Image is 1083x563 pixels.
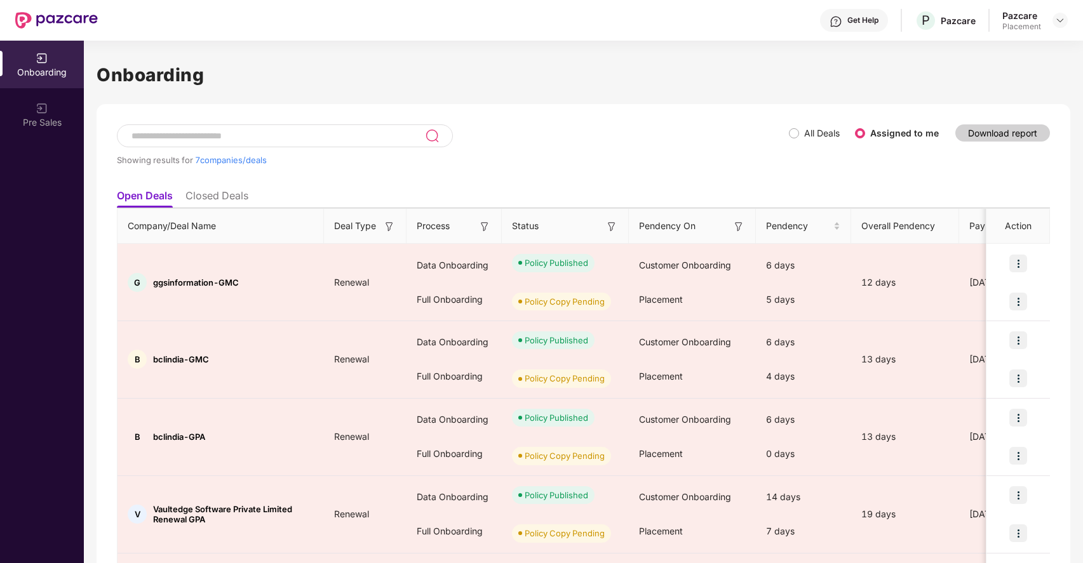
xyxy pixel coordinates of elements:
[153,432,205,442] span: bclindia-GPA
[1002,10,1041,22] div: Pazcare
[851,507,959,521] div: 19 days
[959,209,1054,244] th: Payment Done
[1009,255,1027,272] img: icon
[407,282,502,317] div: Full Onboarding
[959,275,1054,289] div: [DATE]
[407,359,502,394] div: Full Onboarding
[851,275,959,289] div: 12 days
[324,431,379,442] span: Renewal
[986,209,1050,244] th: Action
[97,61,1070,89] h1: Onboarding
[478,220,491,233] img: svg+xml;base64,PHN2ZyB3aWR0aD0iMTYiIGhlaWdodD0iMTYiIHZpZXdCb3g9IjAgMCAxNiAxNiIgZmlsbD0ibm9uZSIgeG...
[1055,15,1065,25] img: svg+xml;base64,PHN2ZyBpZD0iRHJvcGRvd24tMzJ4MzIiIHhtbG5zPSJodHRwOi8vd3d3LnczLm9yZy8yMDAwL3N2ZyIgd2...
[36,52,48,65] img: svg+xml;base64,PHN2ZyB3aWR0aD0iMjAiIGhlaWdodD0iMjAiIHZpZXdCb3g9IjAgMCAyMCAyMCIgZmlsbD0ibm9uZSIgeG...
[959,507,1054,521] div: [DATE]
[153,277,239,288] span: ggsinformation-GMC
[639,491,731,502] span: Customer Onboarding
[851,352,959,366] div: 13 days
[1009,369,1027,387] img: icon
[383,220,396,233] img: svg+xml;base64,PHN2ZyB3aWR0aD0iMTYiIGhlaWdodD0iMTYiIHZpZXdCb3g9IjAgMCAxNiAxNiIgZmlsbD0ibm9uZSIgeG...
[804,128,840,138] label: All Deals
[756,402,851,437] div: 6 days
[756,480,851,514] div: 14 days
[756,359,851,394] div: 4 days
[1009,331,1027,349] img: icon
[324,354,379,364] span: Renewal
[153,354,209,364] span: bclindia-GMC
[1009,409,1027,427] img: icon
[36,102,48,115] img: svg+xml;base64,PHN2ZyB3aWR0aD0iMjAiIGhlaWdodD0iMjAiIHZpZXdCb3g9IjAgMCAyMCAyMCIgZmlsbD0ibm9uZSIgeG...
[1009,524,1027,542] img: icon
[605,220,618,233] img: svg+xml;base64,PHN2ZyB3aWR0aD0iMTYiIGhlaWdodD0iMTYiIHZpZXdCb3g9IjAgMCAxNiAxNiIgZmlsbD0ibm9uZSIgeG...
[15,12,98,29] img: New Pazcare Logo
[407,248,502,282] div: Data Onboarding
[407,402,502,437] div: Data Onboarding
[756,248,851,282] div: 6 days
[870,128,939,138] label: Assigned to me
[756,209,851,244] th: Pendency
[1009,486,1027,504] img: icon
[851,209,959,244] th: Overall Pendency
[128,273,147,292] div: G
[639,260,731,270] span: Customer Onboarding
[639,219,696,233] span: Pendency On
[407,480,502,514] div: Data Onboarding
[195,155,267,165] span: 7 companies/deals
[525,372,605,385] div: Policy Copy Pending
[525,489,588,501] div: Policy Published
[1009,447,1027,465] img: icon
[128,350,147,369] div: B
[407,325,502,359] div: Data Onboarding
[334,219,376,233] span: Deal Type
[756,282,851,317] div: 5 days
[959,352,1054,366] div: [DATE]
[324,277,379,288] span: Renewal
[417,219,450,233] span: Process
[525,449,605,462] div: Policy Copy Pending
[847,15,878,25] div: Get Help
[639,526,683,536] span: Placement
[525,334,588,347] div: Policy Published
[525,256,588,269] div: Policy Published
[117,189,173,208] li: Open Deals
[324,508,379,519] span: Renewal
[639,448,683,459] span: Placement
[639,336,731,347] span: Customer Onboarding
[851,430,959,444] div: 13 days
[955,124,1050,142] button: Download report
[732,220,745,233] img: svg+xml;base64,PHN2ZyB3aWR0aD0iMTYiIGhlaWdodD0iMTYiIHZpZXdCb3g9IjAgMCAxNiAxNiIgZmlsbD0ibm9uZSIgeG...
[525,411,588,424] div: Policy Published
[185,189,248,208] li: Closed Deals
[922,13,930,28] span: P
[407,514,502,548] div: Full Onboarding
[128,505,147,524] div: V
[118,209,324,244] th: Company/Deal Name
[512,219,539,233] span: Status
[941,15,976,27] div: Pazcare
[525,295,605,308] div: Policy Copy Pending
[407,437,502,471] div: Full Onboarding
[128,427,147,446] div: B
[425,128,440,143] img: svg+xml;base64,PHN2ZyB3aWR0aD0iMjQiIGhlaWdodD0iMjUiIHZpZXdCb3g9IjAgMCAyNCAyNSIgZmlsbD0ibm9uZSIgeG...
[1002,22,1041,32] div: Placement
[639,294,683,305] span: Placement
[766,219,831,233] span: Pendency
[756,437,851,471] div: 0 days
[153,504,314,524] span: Vaultedge Software Private Limited Renewal GPA
[639,414,731,425] span: Customer Onboarding
[756,325,851,359] div: 6 days
[959,430,1054,444] div: [DATE]
[639,371,683,381] span: Placement
[756,514,851,548] div: 7 days
[525,527,605,540] div: Policy Copy Pending
[1009,293,1027,310] img: icon
[830,15,842,28] img: svg+xml;base64,PHN2ZyBpZD0iSGVscC0zMngzMiIgeG1sbnM9Imh0dHA6Ly93d3cudzMub3JnLzIwMDAvc3ZnIiB3aWR0aD...
[117,155,789,165] div: Showing results for
[969,219,1034,233] span: Payment Done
